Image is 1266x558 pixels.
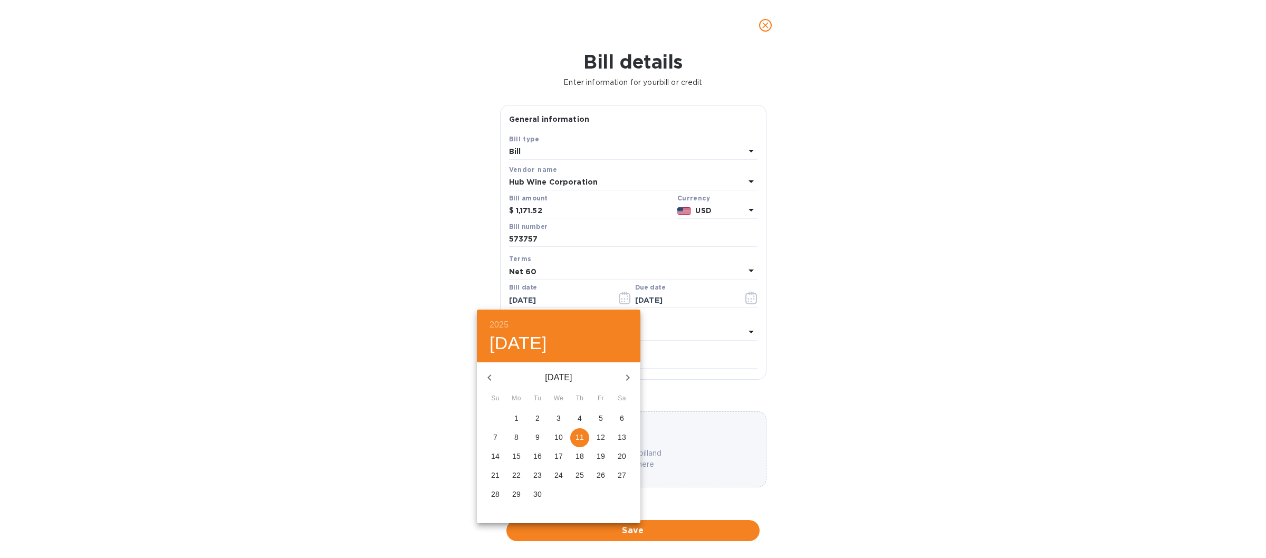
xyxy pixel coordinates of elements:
button: 25 [570,466,589,485]
button: 19 [591,447,610,466]
button: 1 [507,409,526,428]
p: 1 [514,413,519,424]
p: 30 [533,489,542,499]
button: 14 [486,447,505,466]
p: 12 [597,432,605,442]
button: 21 [486,466,505,485]
p: 27 [618,470,626,480]
button: 30 [528,485,547,504]
span: Mo [507,393,526,404]
button: 18 [570,447,589,466]
button: 12 [591,428,610,447]
span: Th [570,393,589,404]
p: 10 [554,432,563,442]
span: Su [486,393,505,404]
button: 2025 [490,318,509,332]
button: 16 [528,447,547,466]
p: 19 [597,451,605,461]
p: 21 [491,470,500,480]
span: We [549,393,568,404]
button: 3 [549,409,568,428]
p: 15 [512,451,521,461]
p: 25 [576,470,584,480]
button: 2 [528,409,547,428]
p: 20 [618,451,626,461]
p: 16 [533,451,542,461]
button: [DATE] [490,332,547,354]
button: 20 [612,447,631,466]
p: 4 [578,413,582,424]
button: 27 [612,466,631,485]
p: 11 [576,432,584,442]
button: 11 [570,428,589,447]
p: 29 [512,489,521,499]
span: Sa [612,393,631,404]
p: 2 [535,413,540,424]
span: Tu [528,393,547,404]
button: 9 [528,428,547,447]
button: 13 [612,428,631,447]
p: 3 [557,413,561,424]
p: 9 [535,432,540,442]
p: 7 [493,432,497,442]
p: 23 [533,470,542,480]
p: 26 [597,470,605,480]
p: 13 [618,432,626,442]
button: 17 [549,447,568,466]
button: 15 [507,447,526,466]
p: 18 [576,451,584,461]
button: 24 [549,466,568,485]
button: 6 [612,409,631,428]
p: [DATE] [502,371,615,384]
button: 26 [591,466,610,485]
button: 4 [570,409,589,428]
p: 5 [599,413,603,424]
p: 8 [514,432,519,442]
p: 14 [491,451,500,461]
span: Fr [591,393,610,404]
button: 28 [486,485,505,504]
button: 10 [549,428,568,447]
button: 8 [507,428,526,447]
button: 22 [507,466,526,485]
p: 22 [512,470,521,480]
p: 24 [554,470,563,480]
button: 29 [507,485,526,504]
p: 6 [620,413,624,424]
p: 17 [554,451,563,461]
p: 28 [491,489,500,499]
button: 7 [486,428,505,447]
button: 23 [528,466,547,485]
button: 5 [591,409,610,428]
